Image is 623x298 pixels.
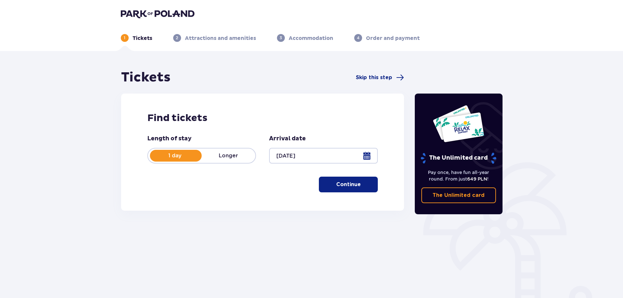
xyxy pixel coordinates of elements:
[147,112,378,124] h2: Find tickets
[432,105,485,143] img: Two entry cards to Suntago with the word 'UNLIMITED RELAX', featuring a white background with tro...
[432,192,485,199] p: The Unlimited card
[202,152,255,159] p: Longer
[277,34,333,42] div: 3Accommodation
[121,34,152,42] div: 1Tickets
[289,35,333,42] p: Accommodation
[421,187,496,203] a: The Unlimited card
[366,35,420,42] p: Order and payment
[420,152,497,164] p: The Unlimited card
[147,135,192,143] p: Length of stay
[124,35,125,41] p: 1
[467,176,487,182] span: 649 PLN
[357,35,359,41] p: 4
[354,34,420,42] div: 4Order and payment
[173,34,256,42] div: 2Attractions and amenities
[121,69,171,86] h1: Tickets
[280,35,282,41] p: 3
[319,177,378,192] button: Continue
[269,135,306,143] p: Arrival date
[185,35,256,42] p: Attractions and amenities
[356,74,404,81] a: Skip this step
[121,9,194,18] img: Park of Poland logo
[356,74,392,81] span: Skip this step
[148,152,202,159] p: 1 day
[176,35,178,41] p: 2
[133,35,152,42] p: Tickets
[421,169,496,182] p: Pay once, have fun all-year round. From just !
[336,181,361,188] p: Continue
